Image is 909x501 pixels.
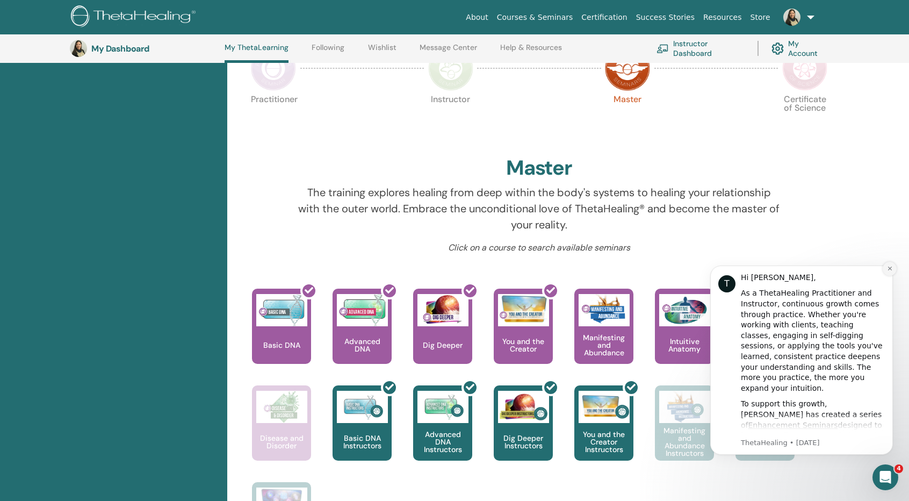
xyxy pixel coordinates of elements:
img: Dig Deeper [417,294,468,326]
a: Manifesting and Abundance Manifesting and Abundance [574,289,633,385]
a: Basic DNA Basic DNA [252,289,311,385]
p: Advanced DNA Instructors [413,431,472,453]
p: You and the Creator [494,338,553,353]
p: Manifesting and Abundance [574,334,633,356]
iframe: Intercom live chat [872,464,898,490]
h3: My Dashboard [91,44,199,54]
a: Help & Resources [500,43,562,60]
div: To support this growth, [PERSON_NAME] has created a series of designed to help you refine your kn... [47,149,191,266]
p: Certificate of Science [782,95,827,140]
p: Practitioner [251,95,296,140]
img: Master [605,46,650,91]
img: Basic DNA [256,294,307,326]
p: Intuitive Anatomy [655,338,714,353]
img: Manifesting and Abundance Instructors [659,391,710,423]
img: Advanced DNA Instructors [417,391,468,423]
p: Disease and Disorder [252,434,311,449]
a: Wishlist [368,43,396,60]
p: Instructor [428,95,473,140]
p: The training explores healing from deep within the body's systems to healing your relationship wi... [297,184,781,233]
a: Enhancement Seminars [54,171,144,180]
img: Basic DNA Instructors [337,391,388,423]
a: Courses & Seminars [493,8,578,27]
p: Manifesting and Abundance Instructors [655,427,714,457]
a: Intuitive Anatomy Intuitive Anatomy [655,289,714,385]
p: You and the Creator Instructors [574,431,633,453]
a: Basic DNA Instructors Basic DNA Instructors [333,385,392,482]
img: Advanced DNA [337,294,388,326]
a: Advanced DNA Advanced DNA [333,289,392,385]
a: Dig Deeper Instructors Dig Deeper Instructors [494,385,553,482]
a: You and the Creator You and the Creator [494,289,553,385]
span: 4 [894,464,903,473]
a: Success Stories [632,8,699,27]
img: You and the Creator [498,294,549,324]
h2: Master [506,156,573,181]
p: Basic DNA Instructors [333,434,392,449]
img: chalkboard-teacher.svg [656,44,669,53]
img: cog.svg [771,40,784,58]
a: You and the Creator Instructors You and the Creator Instructors [574,385,633,482]
img: Practitioner [251,46,296,91]
p: Advanced DNA [333,338,392,353]
a: Resources [699,8,746,27]
img: Dig Deeper Instructors [498,391,549,423]
img: You and the Creator Instructors [579,391,630,423]
p: Dig Deeper Instructors [494,434,553,449]
a: My ThetaLearning [225,43,288,63]
a: Following [312,43,344,60]
a: Advanced DNA Instructors Advanced DNA Instructors [413,385,472,482]
a: Dig Deeper Dig Deeper [413,289,472,385]
a: Certification [577,8,631,27]
a: Disease and Disorder Disease and Disorder [252,385,311,482]
a: About [461,8,492,27]
img: Certificate of Science [782,46,827,91]
a: Manifesting and Abundance Instructors Manifesting and Abundance Instructors [655,385,714,482]
img: default.jpg [70,40,87,57]
a: Store [746,8,775,27]
p: Message from ThetaHealing, sent 15w ago [47,189,191,198]
button: Dismiss notification [189,12,203,26]
img: logo.png [71,5,199,30]
img: Instructor [428,46,473,91]
p: Dig Deeper [419,341,467,349]
p: Master [605,95,650,140]
img: Disease and Disorder [256,391,307,423]
iframe: Intercom notifications message [694,249,909,472]
p: Click on a course to search available seminars [297,241,781,254]
img: default.jpg [783,9,800,26]
a: Instructor Dashboard [656,37,745,60]
a: Message Center [420,43,477,60]
a: My Account [771,37,828,60]
img: Intuitive Anatomy [659,294,710,326]
img: Manifesting and Abundance [579,294,630,326]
